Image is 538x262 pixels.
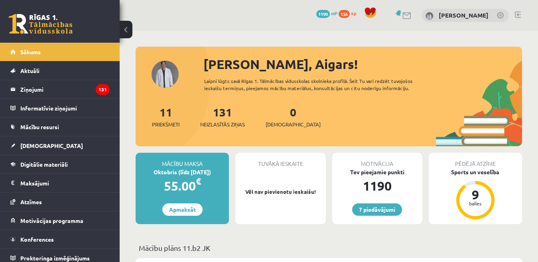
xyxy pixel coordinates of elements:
[429,153,522,168] div: Pēdējā atzīme
[429,168,522,221] a: Sports un veselība 9 balles
[332,153,422,168] div: Motivācija
[10,155,110,173] a: Digitālie materiāli
[266,105,321,128] a: 0[DEMOGRAPHIC_DATA]
[20,48,41,55] span: Sākums
[96,84,110,95] i: 131
[152,120,179,128] span: Priekšmeti
[196,175,201,187] span: €
[10,80,110,98] a: Ziņojumi131
[20,161,68,168] span: Digitālie materiāli
[20,236,54,243] span: Konferences
[10,61,110,80] a: Aktuāli
[20,99,110,117] legend: Informatīvie ziņojumi
[20,198,42,205] span: Atzīmes
[139,242,519,253] p: Mācību plāns 11.b2 JK
[20,254,90,262] span: Proktoringa izmēģinājums
[10,193,110,211] a: Atzīmes
[239,188,321,196] p: Vēl nav pievienotu ieskaišu!
[426,12,434,20] img: Aigars Kleinbergs
[136,153,229,168] div: Mācību maksa
[316,10,330,18] span: 1190
[20,217,83,224] span: Motivācijas programma
[203,55,522,74] div: [PERSON_NAME], Aigars!
[339,10,350,18] span: 156
[10,174,110,192] a: Maksājumi
[200,105,245,128] a: 131Neizlasītās ziņas
[351,10,356,16] span: xp
[10,211,110,230] a: Motivācijas programma
[10,230,110,248] a: Konferences
[20,123,59,130] span: Mācību resursi
[20,67,39,74] span: Aktuāli
[200,120,245,128] span: Neizlasītās ziņas
[9,14,73,34] a: Rīgas 1. Tālmācības vidusskola
[20,142,83,149] span: [DEMOGRAPHIC_DATA]
[20,80,110,98] legend: Ziņojumi
[136,176,229,195] div: 55.00
[10,118,110,136] a: Mācību resursi
[316,10,337,16] a: 1190 mP
[10,136,110,155] a: [DEMOGRAPHIC_DATA]
[463,188,487,201] div: 9
[332,168,422,176] div: Tev pieejamie punkti
[10,99,110,117] a: Informatīvie ziņojumi
[339,10,360,16] a: 156 xp
[266,120,321,128] span: [DEMOGRAPHIC_DATA]
[136,168,229,176] div: Oktobris (līdz [DATE])
[331,10,337,16] span: mP
[463,201,487,206] div: balles
[10,43,110,61] a: Sākums
[152,105,179,128] a: 11Priekšmeti
[352,203,402,216] a: 7 piedāvājumi
[429,168,522,176] div: Sports un veselība
[162,203,203,216] a: Apmaksāt
[20,174,110,192] legend: Maksājumi
[439,11,489,19] a: [PERSON_NAME]
[235,153,325,168] div: Tuvākā ieskaite
[332,176,422,195] div: 1190
[204,77,436,92] div: Laipni lūgts savā Rīgas 1. Tālmācības vidusskolas skolnieka profilā. Šeit Tu vari redzēt tuvojošo...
